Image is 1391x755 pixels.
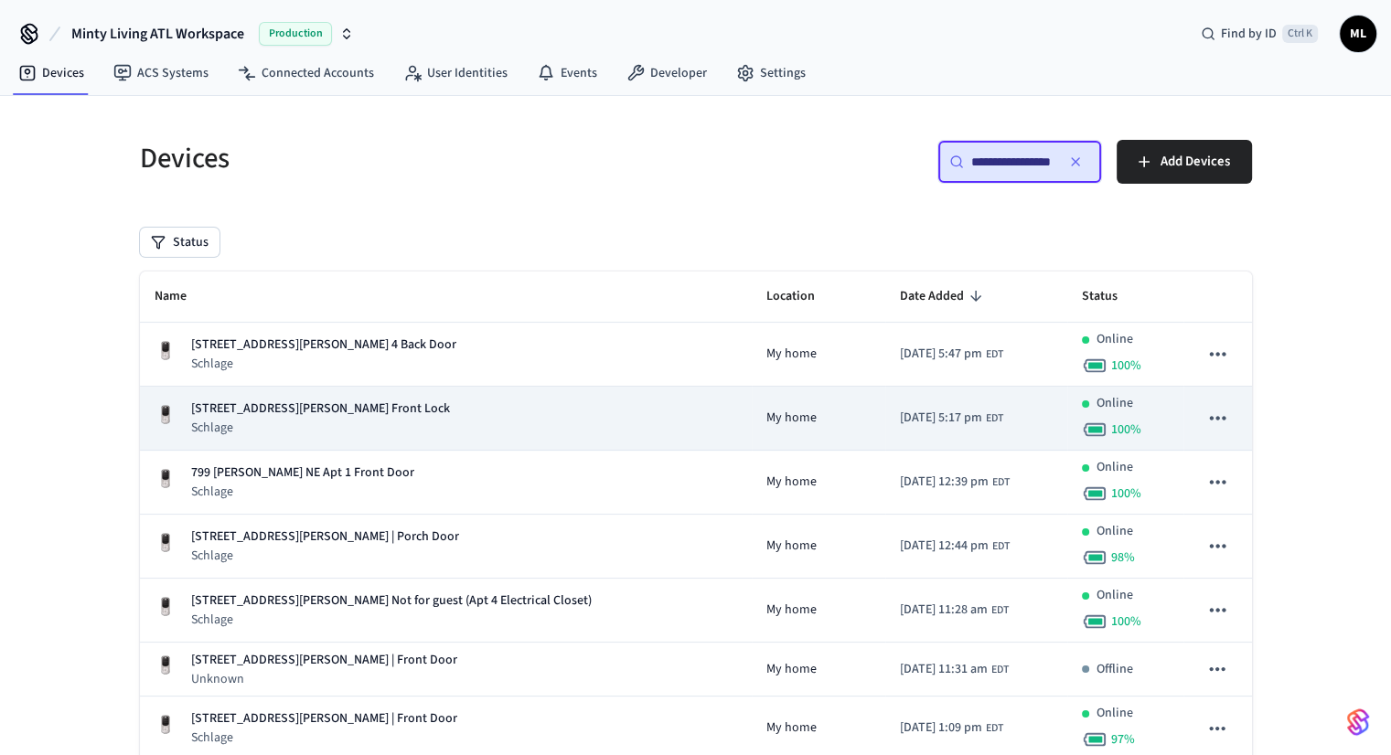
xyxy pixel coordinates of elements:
[191,335,456,355] p: [STREET_ADDRESS][PERSON_NAME] 4 Back Door
[992,538,1010,555] span: EDT
[991,602,1009,619] span: EDT
[155,340,177,362] img: Yale Assure Touchscreen Wifi Smart Lock, Satin Nickel, Front
[191,670,457,688] p: Unknown
[191,547,459,565] p: Schlage
[1111,730,1135,749] span: 97 %
[1340,16,1376,52] button: ML
[1347,707,1369,737] img: SeamLogoGradient.69752ec5.svg
[191,651,457,670] p: [STREET_ADDRESS][PERSON_NAME] | Front Door
[1097,522,1133,541] p: Online
[986,720,1003,737] span: EDT
[766,473,817,492] span: My home
[155,404,177,426] img: Yale Assure Touchscreen Wifi Smart Lock, Satin Nickel, Front
[1111,612,1141,631] span: 100 %
[155,282,210,311] span: Name
[900,409,982,428] span: [DATE] 5:17 pm
[766,537,817,556] span: My home
[140,228,219,257] button: Status
[986,346,1003,363] span: EDT
[1111,420,1141,439] span: 100 %
[766,601,817,620] span: My home
[992,474,1010,491] span: EDT
[191,611,592,629] p: Schlage
[766,409,817,428] span: My home
[1082,282,1141,311] span: Status
[191,399,450,419] p: [STREET_ADDRESS][PERSON_NAME] Front Lock
[191,483,414,501] p: Schlage
[389,57,522,90] a: User Identities
[191,463,414,483] p: 799 [PERSON_NAME] NE Apt 1 Front Door
[155,532,177,554] img: Yale Assure Touchscreen Wifi Smart Lock, Satin Nickel, Front
[1342,17,1375,50] span: ML
[191,355,456,373] p: Schlage
[766,282,839,311] span: Location
[1111,484,1141,503] span: 100 %
[155,714,177,736] img: Yale Assure Touchscreen Wifi Smart Lock, Satin Nickel, Front
[71,23,244,45] span: Minty Living ATL Workspace
[722,57,820,90] a: Settings
[191,527,459,547] p: [STREET_ADDRESS][PERSON_NAME] | Porch Door
[1161,150,1230,174] span: Add Devices
[900,473,1010,492] div: America/New_York
[766,718,817,738] span: My home
[1117,140,1252,184] button: Add Devices
[900,660,988,679] span: [DATE] 11:31 am
[766,345,817,364] span: My home
[900,718,982,738] span: [DATE] 1:09 pm
[191,419,450,437] p: Schlage
[1097,660,1133,679] p: Offline
[1111,356,1141,375] span: 100 %
[1221,25,1277,43] span: Find by ID
[612,57,722,90] a: Developer
[259,22,332,46] span: Production
[900,473,989,492] span: [DATE] 12:39 pm
[140,140,685,177] h5: Devices
[1097,458,1133,477] p: Online
[900,282,988,311] span: Date Added
[1097,394,1133,413] p: Online
[991,662,1009,678] span: EDT
[1097,586,1133,605] p: Online
[900,409,1003,428] div: America/New_York
[522,57,612,90] a: Events
[986,410,1003,427] span: EDT
[900,345,1003,364] div: America/New_York
[1111,548,1135,567] span: 98 %
[1282,25,1318,43] span: Ctrl K
[155,468,177,490] img: Yale Assure Touchscreen Wifi Smart Lock, Satin Nickel, Front
[900,537,1010,556] div: America/New_York
[223,57,389,90] a: Connected Accounts
[1097,704,1133,723] p: Online
[155,654,177,676] img: Yale Assure Touchscreen Wifi Smart Lock, Satin Nickel, Front
[900,660,1009,679] div: America/New_York
[191,728,457,747] p: Schlage
[4,57,99,90] a: Devices
[99,57,223,90] a: ACS Systems
[191,709,457,728] p: [STREET_ADDRESS][PERSON_NAME] | Front Door
[155,596,177,618] img: Yale Assure Touchscreen Wifi Smart Lock, Satin Nickel, Front
[766,660,817,679] span: My home
[900,345,982,364] span: [DATE] 5:47 pm
[1186,17,1332,50] div: Find by IDCtrl K
[900,601,988,620] span: [DATE] 11:28 am
[900,601,1009,620] div: America/New_York
[900,718,1003,738] div: America/New_York
[191,591,592,611] p: [STREET_ADDRESS][PERSON_NAME] Not for guest (Apt 4 Electrical Closet)
[900,537,989,556] span: [DATE] 12:44 pm
[1097,330,1133,349] p: Online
